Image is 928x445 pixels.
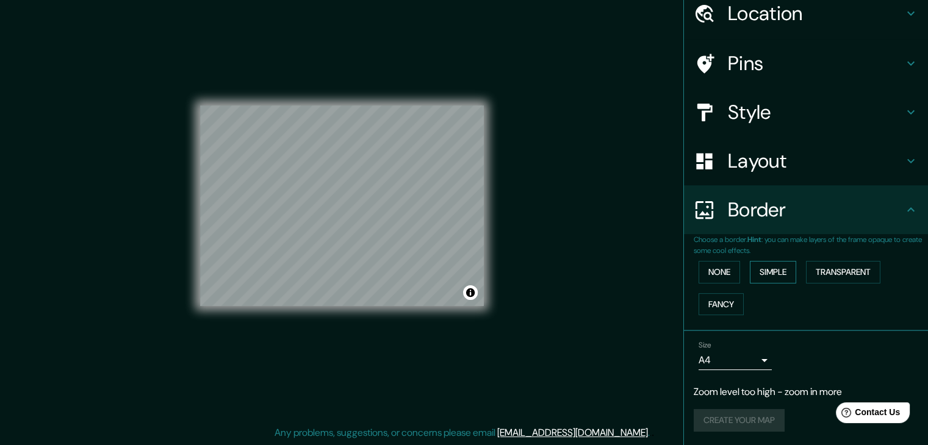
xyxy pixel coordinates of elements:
[650,425,652,440] div: .
[728,1,904,26] h4: Location
[806,261,880,283] button: Transparent
[497,426,648,439] a: [EMAIL_ADDRESS][DOMAIN_NAME]
[694,385,918,399] p: Zoom level too high - zoom in more
[699,293,744,316] button: Fancy
[275,425,650,440] p: Any problems, suggestions, or concerns please email .
[684,185,928,234] div: Border
[728,51,904,76] h4: Pins
[699,351,772,370] div: A4
[747,235,761,244] b: Hint
[694,234,928,256] p: Choose a border. : you can make layers of the frame opaque to create some cool effects.
[652,425,654,440] div: .
[728,100,904,124] h4: Style
[819,397,915,432] iframe: Help widget launcher
[699,340,711,351] label: Size
[750,261,796,283] button: Simple
[200,105,484,306] canvas: Map
[684,39,928,88] div: Pins
[699,261,740,283] button: None
[728,198,904,222] h4: Border
[684,137,928,185] div: Layout
[684,88,928,137] div: Style
[463,285,478,300] button: Toggle attribution
[728,149,904,173] h4: Layout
